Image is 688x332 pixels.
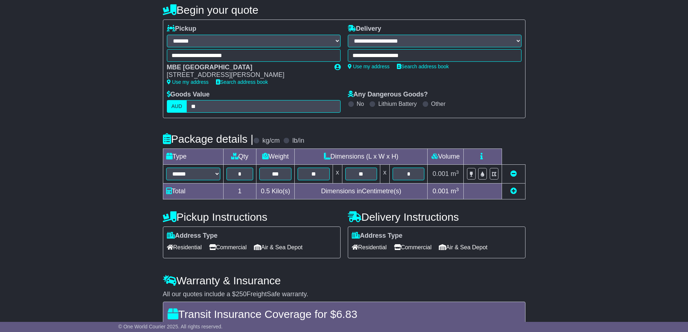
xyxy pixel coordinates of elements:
label: No [357,100,364,107]
span: 0.001 [433,187,449,195]
h4: Package details | [163,133,254,145]
span: Air & Sea Depot [254,242,303,253]
a: Remove this item [510,170,517,177]
div: [STREET_ADDRESS][PERSON_NAME] [167,71,327,79]
label: Address Type [167,232,218,240]
td: x [380,165,390,184]
label: Goods Value [167,91,210,99]
a: Use my address [167,79,209,85]
td: x [333,165,342,184]
td: Kilo(s) [256,184,295,199]
label: Other [431,100,446,107]
span: Residential [167,242,202,253]
a: Search address book [216,79,268,85]
a: Search address book [397,64,449,69]
span: 250 [236,290,247,298]
h4: Warranty & Insurance [163,275,525,286]
label: AUD [167,100,187,113]
span: 0.001 [433,170,449,177]
label: Lithium Battery [378,100,417,107]
span: Commercial [209,242,247,253]
span: Commercial [394,242,432,253]
td: Type [163,149,223,165]
label: Address Type [352,232,403,240]
td: Total [163,184,223,199]
label: Pickup [167,25,196,33]
span: © One World Courier 2025. All rights reserved. [118,324,223,329]
label: Any Dangerous Goods? [348,91,428,99]
span: 6.83 [336,308,357,320]
span: Air & Sea Depot [439,242,488,253]
h4: Pickup Instructions [163,211,341,223]
span: 0.5 [261,187,270,195]
span: m [451,187,459,195]
td: Qty [223,149,256,165]
h4: Delivery Instructions [348,211,525,223]
td: Weight [256,149,295,165]
td: 1 [223,184,256,199]
a: Use my address [348,64,390,69]
span: Residential [352,242,387,253]
sup: 3 [456,187,459,192]
span: m [451,170,459,177]
td: Dimensions (L x W x H) [295,149,428,165]
h4: Begin your quote [163,4,525,16]
label: Delivery [348,25,381,33]
h4: Transit Insurance Coverage for $ [168,308,521,320]
div: MBE [GEOGRAPHIC_DATA] [167,64,327,72]
div: All our quotes include a $ FreightSafe warranty. [163,290,525,298]
a: Add new item [510,187,517,195]
td: Volume [428,149,464,165]
sup: 3 [456,169,459,175]
label: kg/cm [262,137,280,145]
td: Dimensions in Centimetre(s) [295,184,428,199]
label: lb/in [292,137,304,145]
